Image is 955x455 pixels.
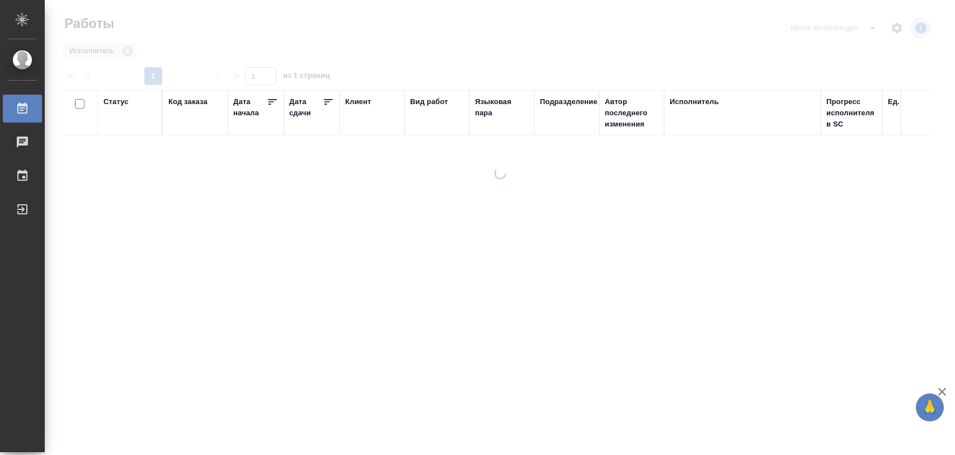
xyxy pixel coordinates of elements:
div: Дата сдачи [289,96,323,119]
div: Подразделение [540,96,598,107]
div: Дата начала [233,96,267,119]
div: Автор последнего изменения [605,96,658,130]
button: 🙏 [916,393,944,421]
div: Ед. изм [888,96,915,107]
div: Код заказа [168,96,208,107]
span: 🙏 [920,396,939,419]
div: Клиент [345,96,371,107]
div: Исполнитель [670,96,719,107]
div: Вид работ [410,96,448,107]
div: Языковая пара [475,96,529,119]
div: Прогресс исполнителя в SC [826,96,877,130]
div: Статус [104,96,129,107]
